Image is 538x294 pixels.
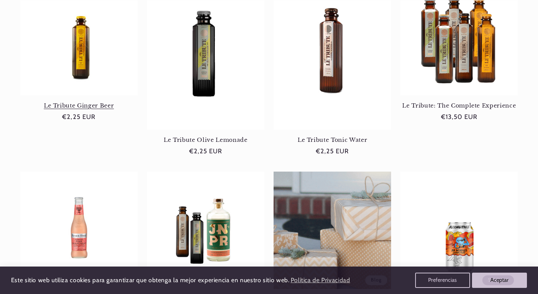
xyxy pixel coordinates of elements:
[147,137,264,143] a: Le Tribute Olive Lemonade
[400,102,518,109] a: Le Tribute: The Complete Experience
[289,274,351,287] a: Política de Privacidad (opens in a new tab)
[11,276,290,284] span: Este sitio web utiliza cookies para garantizar que obtenga la mejor experiencia en nuestro sitio ...
[472,273,527,288] button: Aceptar
[20,102,138,109] a: Le Tribute Ginger Beer
[415,273,470,288] button: Preferencias
[274,137,391,143] a: Le Tribute Tonic Water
